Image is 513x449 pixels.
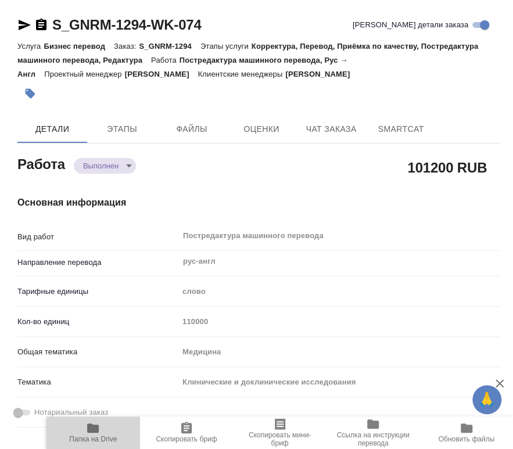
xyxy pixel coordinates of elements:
[17,316,178,328] p: Кол-во единиц
[164,122,220,137] span: Файлы
[46,416,140,449] button: Папка на Drive
[419,416,513,449] button: Обновить файлы
[407,157,487,177] h2: 101200 RUB
[94,122,150,137] span: Этапы
[333,431,413,447] span: Ссылка на инструкции перевода
[233,416,327,449] button: Скопировать мини-бриф
[80,161,122,171] button: Выполнен
[373,122,429,137] span: SmartCat
[74,158,136,174] div: Выполнен
[17,257,178,268] p: Направление перевода
[156,435,217,443] span: Скопировать бриф
[34,18,48,32] button: Скопировать ссылку
[17,56,347,78] p: Постредактура машинного перевода, Рус → Англ
[114,42,139,51] p: Заказ:
[17,196,500,210] h4: Основная информация
[200,42,252,51] p: Этапы услуги
[17,346,178,358] p: Общая тематика
[438,435,494,443] span: Обновить файлы
[178,372,500,392] div: Клинические и доклинические исследования
[285,70,358,78] p: [PERSON_NAME]
[139,42,200,51] p: S_GNRM-1294
[17,81,43,106] button: Добавить тэг
[178,313,500,330] input: Пустое поле
[69,435,117,443] span: Папка на Drive
[178,282,500,301] div: слово
[17,231,178,243] p: Вид работ
[303,122,359,137] span: Чат заказа
[17,42,44,51] p: Услуга
[44,70,124,78] p: Проектный менеджер
[17,286,178,297] p: Тарифные единицы
[17,153,65,174] h2: Работа
[125,70,198,78] p: [PERSON_NAME]
[140,416,234,449] button: Скопировать бриф
[44,42,114,51] p: Бизнес перевод
[472,385,501,414] button: 🙏
[24,122,80,137] span: Детали
[353,19,468,31] span: [PERSON_NAME] детали заказа
[17,376,178,388] p: Тематика
[17,18,31,32] button: Скопировать ссылку для ЯМессенджера
[198,70,286,78] p: Клиентские менеджеры
[477,387,497,412] span: 🙏
[34,407,108,418] span: Нотариальный заказ
[52,17,201,33] a: S_GNRM-1294-WK-074
[151,56,180,64] p: Работа
[240,431,320,447] span: Скопировать мини-бриф
[178,342,500,362] div: Медицина
[327,416,420,449] button: Ссылка на инструкции перевода
[234,122,289,137] span: Оценки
